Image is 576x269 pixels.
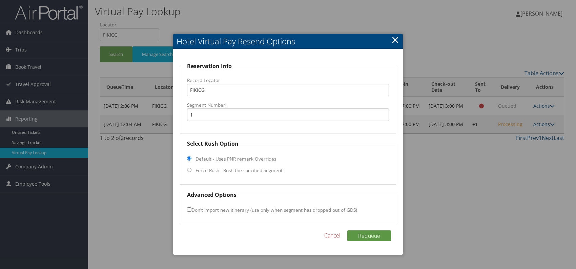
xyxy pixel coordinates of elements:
[196,167,283,174] label: Force Rush - Rush the specified Segment
[186,191,238,199] legend: Advanced Options
[347,230,391,241] button: Requeue
[173,34,403,49] h2: Hotel Virtual Pay Resend Options
[187,204,357,216] label: Don't import new itinerary (use only when segment has dropped out of GDS)
[196,156,276,162] label: Default - Uses PNR remark Overrides
[391,33,399,46] a: Close
[187,102,389,108] label: Segment Number:
[324,231,341,240] a: Cancel
[186,62,233,70] legend: Reservation Info
[187,77,389,84] label: Record Locator
[187,207,191,212] input: Don't import new itinerary (use only when segment has dropped out of GDS)
[186,140,240,148] legend: Select Rush Option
